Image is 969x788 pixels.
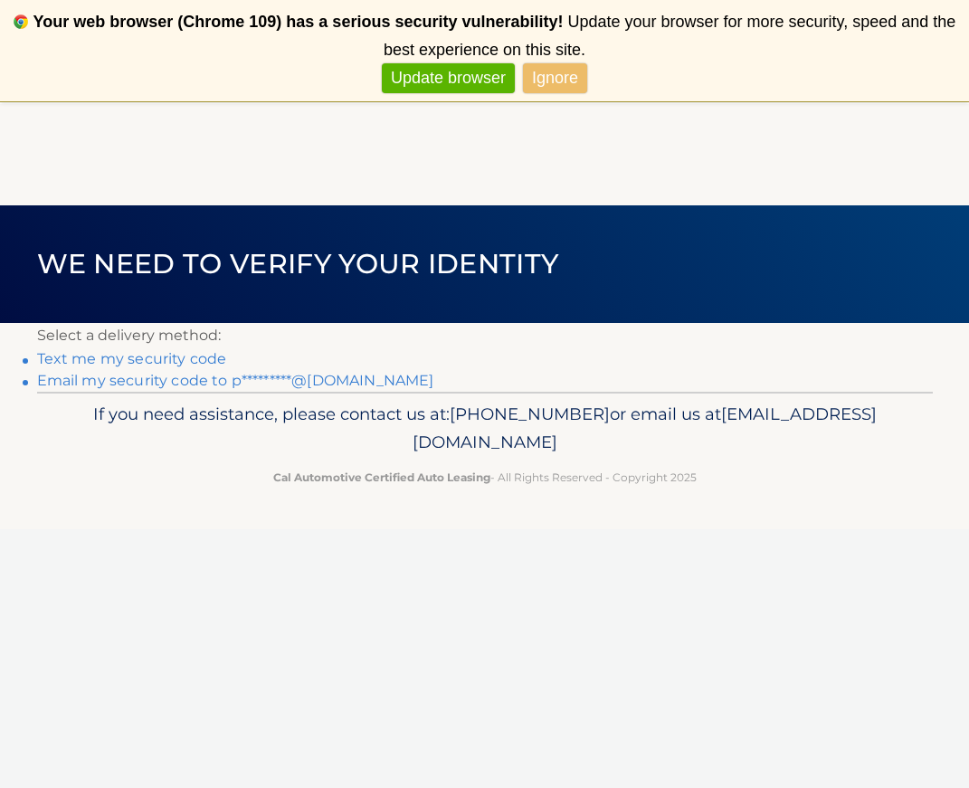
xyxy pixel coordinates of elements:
[33,13,564,31] b: Your web browser (Chrome 109) has a serious security vulnerability!
[523,63,587,93] a: Ignore
[37,247,559,280] span: We need to verify your identity
[64,468,906,487] p: - All Rights Reserved - Copyright 2025
[64,400,906,458] p: If you need assistance, please contact us at: or email us at
[37,350,227,367] a: Text me my security code
[382,63,515,93] a: Update browser
[384,13,955,59] span: Update your browser for more security, speed and the best experience on this site.
[37,323,933,348] p: Select a delivery method:
[37,372,434,389] a: Email my security code to p*********@[DOMAIN_NAME]
[273,470,490,484] strong: Cal Automotive Certified Auto Leasing
[450,403,610,424] span: [PHONE_NUMBER]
